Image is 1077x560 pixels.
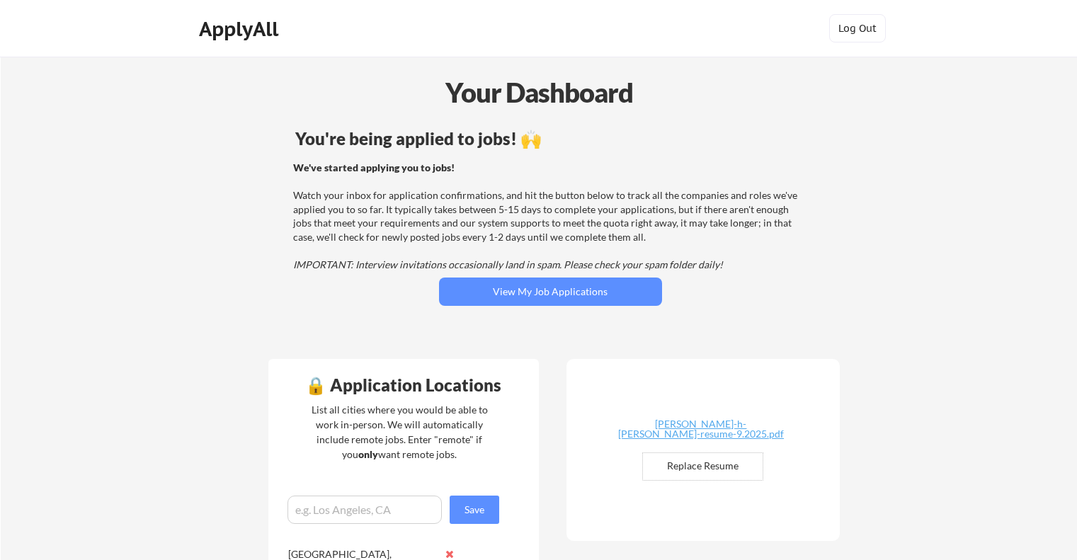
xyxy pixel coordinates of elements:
a: [PERSON_NAME]-h-[PERSON_NAME]-resume-9.2025.pdf [617,419,785,441]
button: Log Out [829,14,886,42]
div: ApplyAll [199,17,283,41]
strong: only [358,448,378,460]
button: Save [450,496,499,524]
div: Watch your inbox for application confirmations, and hit the button below to track all the compani... [293,161,804,272]
div: List all cities where you would be able to work in-person. We will automatically include remote j... [302,402,497,462]
div: Your Dashboard [1,72,1077,113]
strong: We've started applying you to jobs! [293,161,455,173]
div: 🔒 Application Locations [272,377,535,394]
input: e.g. Los Angeles, CA [287,496,442,524]
div: You're being applied to jobs! 🙌 [295,130,806,147]
button: View My Job Applications [439,278,662,306]
div: [PERSON_NAME]-h-[PERSON_NAME]-resume-9.2025.pdf [617,419,785,439]
em: IMPORTANT: Interview invitations occasionally land in spam. Please check your spam folder daily! [293,258,723,270]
